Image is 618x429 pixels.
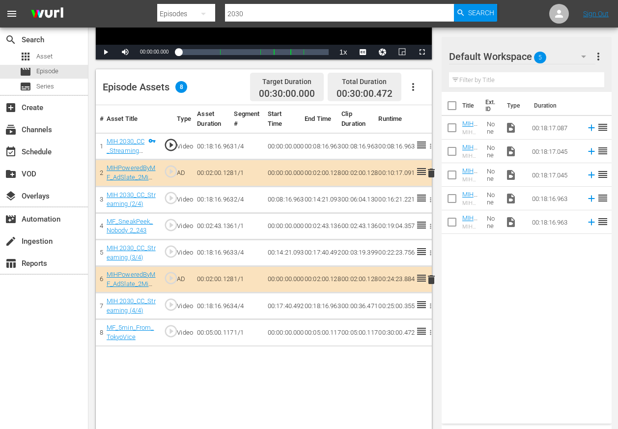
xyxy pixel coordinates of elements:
div: Default Workspace [449,43,595,70]
td: 1/1 [230,266,263,293]
td: 00:08:16.963 [337,133,374,160]
td: 1/1 [230,213,263,239]
div: MIH 2040 CC_Streaming [462,129,479,136]
button: delete [425,166,437,180]
td: 4/4 [230,293,263,319]
span: Schedule [5,146,17,158]
span: Reports [5,257,17,269]
button: Fullscreen [412,45,432,59]
span: play_circle_outline [164,244,178,259]
a: MIH 2039 CC_Streaming [462,143,479,180]
td: 00:18:16.963 [528,187,582,210]
div: Episode Assets [103,81,187,93]
td: 00:18:16.963 [301,293,337,319]
td: 00:18:17.045 [528,163,582,187]
span: play_circle_outline [164,191,178,205]
td: 2 [96,160,103,186]
span: Series [20,81,31,92]
td: 00:10:17.091 [374,160,411,186]
td: 00:19:04.357 [374,213,411,239]
th: Duration [528,92,587,119]
button: Picture-in-Picture [393,45,412,59]
th: Segment # [230,105,263,133]
td: 00:24:23.884 [374,266,411,293]
span: reorder [597,145,609,157]
span: play_circle_outline [164,138,178,152]
span: 00:00:00.000 [140,49,169,55]
th: # [96,105,103,133]
td: 8 [96,319,103,346]
span: Overlays [5,190,17,202]
svg: Add to Episode [586,122,597,133]
td: Video [173,239,193,266]
span: VOD [5,168,17,180]
span: Asset [36,52,53,61]
td: 00:08:16.963 [264,186,301,213]
th: Start Time [264,105,301,133]
a: Sign Out [583,10,609,18]
td: 00:14:21.093 [301,186,337,213]
span: reorder [597,169,609,180]
th: Asset Duration [193,105,230,133]
a: MIHPoweredByMF_AdSlate_2Min_12.24_LowerVolume [107,164,156,199]
th: End Time [301,105,337,133]
span: Video [505,122,517,134]
svg: Add to Episode [586,217,597,228]
a: MIH 2040 CC_Streaming [462,120,479,157]
button: Play [96,45,115,59]
button: Jump To Time [373,45,393,59]
td: 00:18:16.963 [193,186,230,213]
td: AD [173,266,193,293]
span: Create [5,102,17,114]
td: 00:05:00.117 [337,319,374,346]
td: AD [173,160,193,186]
td: 00:08:16.963 [301,133,337,160]
th: Ext. ID [479,92,501,119]
span: 00:30:00.472 [337,88,393,99]
td: 00:17:40.492 [301,239,337,266]
th: Clip Duration [337,105,374,133]
a: MIH 2038 CC_Streaming [462,167,479,204]
td: 00:02:00.128 [301,266,337,293]
td: 00:02:00.128 [193,266,230,293]
th: Runtime [374,105,411,133]
td: 00:05:00.117 [301,319,337,346]
td: 00:02:43.136 [193,213,230,239]
td: 00:00:36.471 [337,293,374,319]
td: None [483,163,501,187]
div: Progress Bar [178,49,328,55]
a: MIH 2036 CC_Streaming [462,191,479,228]
td: 00:05:00.117 [193,319,230,346]
td: 00:02:43.136 [301,213,337,239]
td: 00:30:00.472 [374,319,411,346]
td: 00:25:00.355 [374,293,411,319]
span: reorder [597,121,609,133]
span: delete [425,274,437,286]
td: 4 [96,213,103,239]
span: menu [6,8,18,20]
a: MF_5min_From_TokyoVice [107,324,154,341]
span: Episode [20,66,31,78]
span: Video [505,193,517,204]
td: 1 [96,133,103,160]
td: 00:02:00.128 [301,160,337,186]
span: play_circle_outline [164,297,178,312]
td: 00:18:16.963 [193,293,230,319]
td: 00:22:23.756 [374,239,411,266]
a: MIHPoweredByMF_AdSlate_2Min_12.24_LowerVolume [107,271,156,306]
td: 00:14:21.093 [264,239,301,266]
div: Total Duration [337,75,393,88]
td: None [483,187,501,210]
td: None [483,140,501,163]
button: Mute [115,45,135,59]
td: Video [173,319,193,346]
span: Search [468,4,494,22]
span: Series [36,82,54,91]
button: Captions [353,45,373,59]
span: delete [425,167,437,179]
th: Title [462,92,479,119]
button: Playback Rate [334,45,353,59]
span: more_vert [592,51,604,62]
span: reorder [597,216,609,228]
td: 00:02:43.136 [337,213,374,239]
